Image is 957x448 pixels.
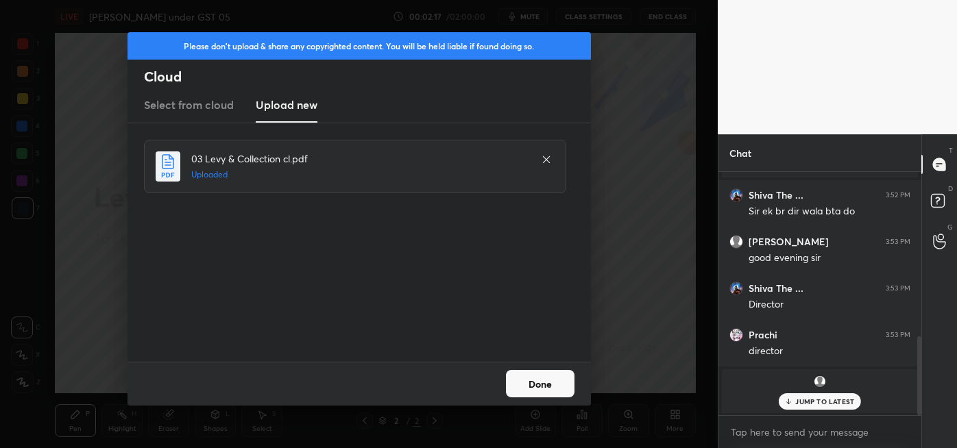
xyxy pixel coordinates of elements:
[948,184,953,194] p: D
[191,169,527,181] h5: Uploaded
[795,397,854,406] p: JUMP TO LATEST
[730,394,910,405] p: Yash
[947,222,953,232] p: G
[729,188,743,202] img: ef9a598e6f2a4b97899f4d365c13e0b5.jpg
[729,235,743,249] img: default.png
[749,345,910,358] div: director
[749,251,910,265] div: good evening sir
[886,191,910,199] div: 3:52 PM
[749,189,803,201] h6: Shiva The ...
[749,282,803,295] h6: Shiva The ...
[749,298,910,312] div: Director
[729,282,743,295] img: ef9a598e6f2a4b97899f4d365c13e0b5.jpg
[886,284,910,293] div: 3:53 PM
[191,151,527,166] h4: 03 Levy & Collection cl.pdf
[718,172,921,415] div: grid
[256,97,317,113] h3: Upload new
[718,135,762,171] p: Chat
[749,205,910,219] div: Sir ek br dir wala bta do
[749,329,777,341] h6: Prachi
[144,68,591,86] h2: Cloud
[128,32,591,60] div: Please don't upload & share any copyrighted content. You will be held liable if found doing so.
[729,328,743,342] img: 35aa3488eeba4d6dbaec26c9442905b5.jpg
[949,145,953,155] p: T
[813,375,827,388] img: default.png
[886,238,910,246] div: 3:53 PM
[749,236,829,248] h6: [PERSON_NAME]
[506,370,574,397] button: Done
[886,331,910,339] div: 3:53 PM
